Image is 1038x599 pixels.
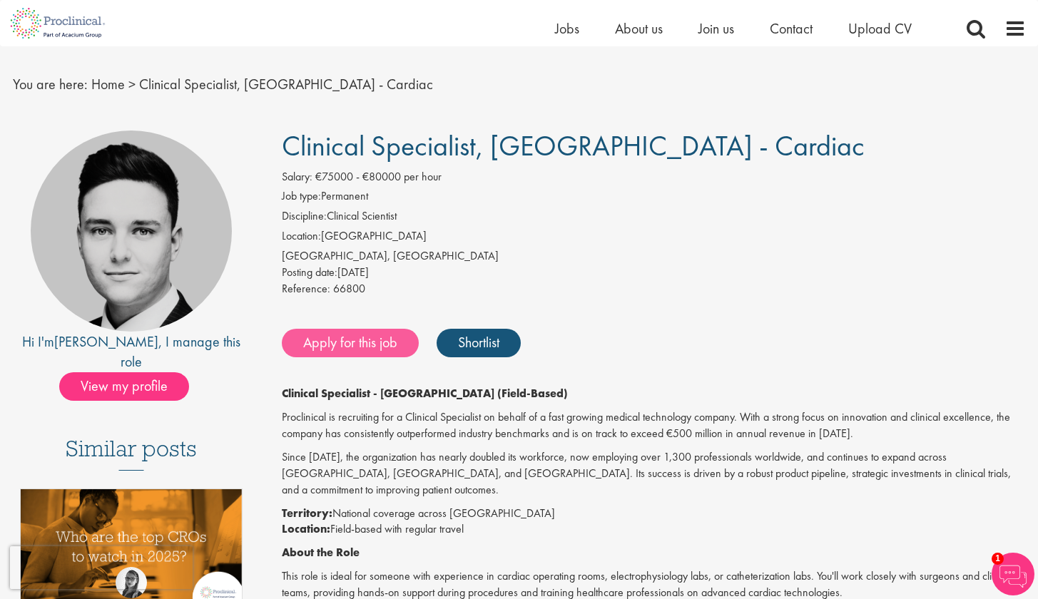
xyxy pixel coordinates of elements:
div: [DATE] [282,265,1026,281]
iframe: reCAPTCHA [10,546,193,589]
a: breadcrumb link [91,75,125,93]
label: Location: [282,228,321,245]
span: Posting date: [282,265,337,280]
label: Job type: [282,188,321,205]
div: [GEOGRAPHIC_DATA], [GEOGRAPHIC_DATA] [282,248,1026,265]
span: €75000 - €80000 per hour [315,169,442,184]
span: 1 [992,553,1004,565]
strong: Clinical Specialist - [GEOGRAPHIC_DATA] (Field-Based) [282,386,568,401]
a: Contact [770,19,813,38]
h3: Similar posts [66,436,197,471]
span: You are here: [13,75,88,93]
p: Proclinical is recruiting for a Clinical Specialist on behalf of a fast growing medical technolog... [282,409,1026,442]
span: 66800 [333,281,365,296]
strong: Location: [282,521,330,536]
label: Discipline: [282,208,327,225]
a: Join us [698,19,734,38]
li: Clinical Scientist [282,208,1026,228]
a: Apply for this job [282,329,419,357]
p: National coverage across [GEOGRAPHIC_DATA] Field-based with regular travel [282,506,1026,538]
a: [PERSON_NAME] [54,332,158,351]
a: Jobs [555,19,579,38]
p: Since [DATE], the organization has nearly doubled its workforce, now employing over 1,300 profess... [282,449,1026,498]
strong: Territory: [282,506,332,521]
div: Hi I'm , I manage this role [13,332,250,372]
img: imeage of recruiter Connor Lynes [31,130,232,332]
span: View my profile [59,372,189,401]
a: View my profile [59,375,203,394]
label: Reference: [282,281,330,297]
a: Upload CV [848,19,912,38]
span: Clinical Specialist, [GEOGRAPHIC_DATA] - Cardiac [139,75,433,93]
li: [GEOGRAPHIC_DATA] [282,228,1026,248]
span: Clinical Specialist, [GEOGRAPHIC_DATA] - Cardiac [282,128,865,164]
label: Salary: [282,169,312,185]
a: About us [615,19,663,38]
span: > [128,75,136,93]
li: Permanent [282,188,1026,208]
a: Shortlist [437,329,521,357]
strong: About the Role [282,545,360,560]
img: Chatbot [992,553,1034,595]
